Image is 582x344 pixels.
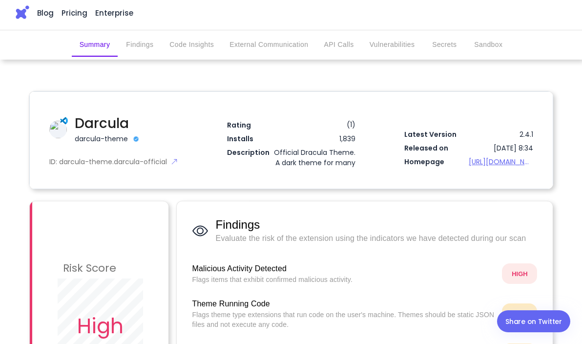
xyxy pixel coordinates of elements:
[362,33,423,57] button: Vulnerabilities
[469,129,533,140] div: 2.4.1
[49,157,178,167] div: ID: darcula-theme.darcula-official
[77,311,124,342] h2: High
[63,258,117,279] h3: Risk Score
[118,33,162,57] button: Findings
[497,310,570,332] a: Share on Twitter
[339,120,355,129] div: ( 1 )
[404,143,494,153] div: Released on
[75,113,191,134] h1: Darcula
[75,134,128,144] div: darcula-theme
[227,120,337,130] div: Rating
[192,298,495,310] span: Theme Running Code
[466,33,510,57] button: Sandbox
[512,270,528,278] strong: HIGH
[422,33,466,57] button: Secrets
[192,263,495,275] span: Malicious Activity Detected
[404,129,469,140] div: Latest Version
[494,143,533,153] div: [DATE] 8:34
[505,316,562,327] div: Share on Twitter
[227,134,291,144] div: Installs
[192,275,495,284] p: Flags items that exhibit confirmed malicious activity.
[469,157,533,167] a: [URL][DOMAIN_NAME]
[216,233,538,244] span: Evaluate the risk of the extension using the indicators we have detected during our scan
[72,33,511,57] div: secondary tabs example
[222,33,316,57] button: External Communication
[316,33,361,57] button: API Calls
[72,33,118,57] button: Summary
[192,223,208,239] img: Findings
[404,157,469,167] div: Homepage
[291,134,355,144] div: 1,839
[272,148,356,189] div: Official Dracula Theme. A dark theme for many editors, shells, and more.
[162,33,222,57] button: Code Insights
[216,217,538,233] span: Findings
[192,310,495,329] p: Flags theme type extensions that run code on the user's machine. Themes should be static JSON fil...
[227,148,272,158] div: Description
